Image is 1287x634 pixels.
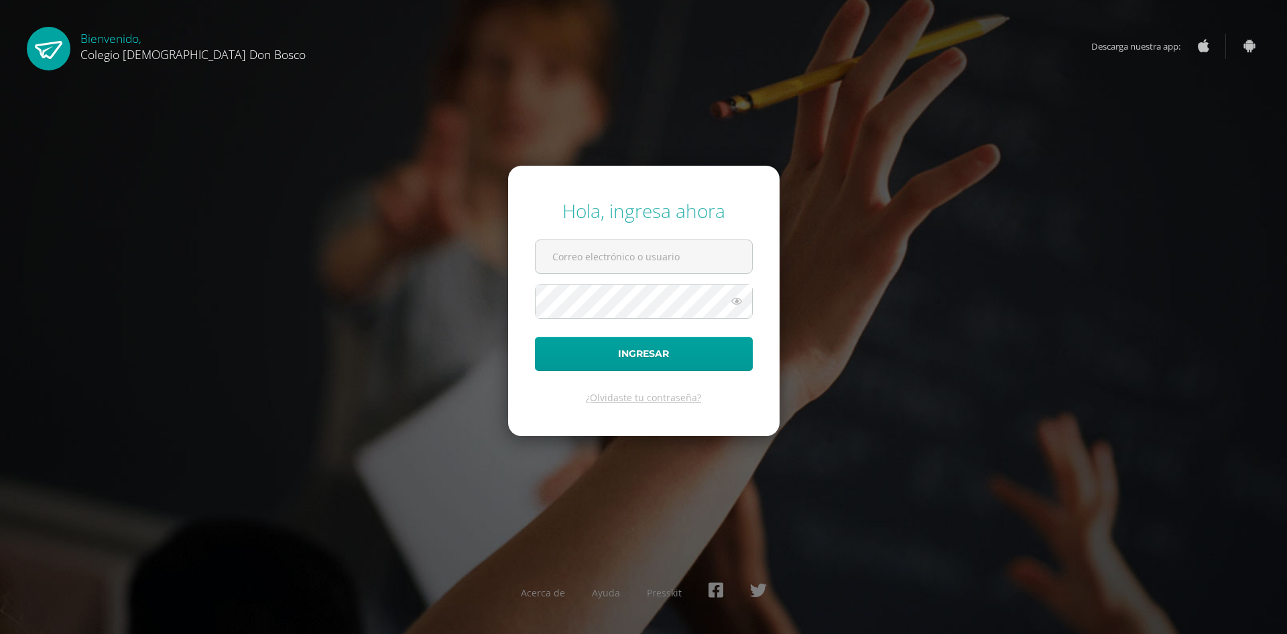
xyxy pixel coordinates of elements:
[647,586,682,599] a: Presskit
[1091,34,1194,59] span: Descarga nuestra app:
[80,46,306,62] span: Colegio [DEMOGRAPHIC_DATA] Don Bosco
[535,337,753,371] button: Ingresar
[536,240,752,273] input: Correo electrónico o usuario
[535,198,753,223] div: Hola, ingresa ahora
[80,27,306,62] div: Bienvenido,
[521,586,565,599] a: Acerca de
[592,586,620,599] a: Ayuda
[586,391,701,404] a: ¿Olvidaste tu contraseña?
